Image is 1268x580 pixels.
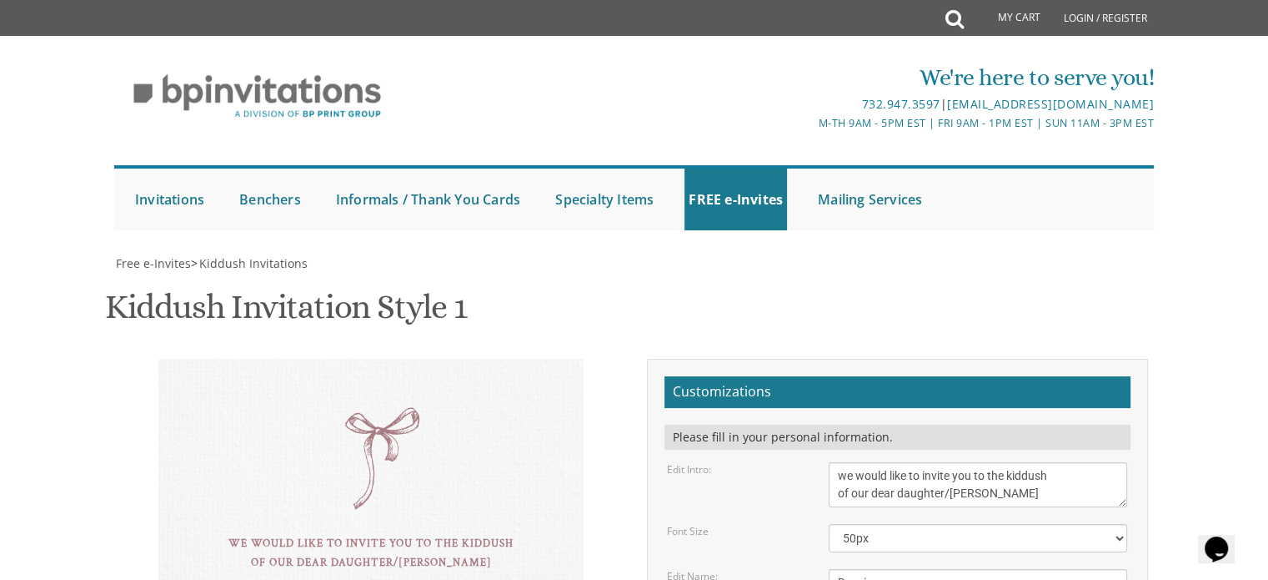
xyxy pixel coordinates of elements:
label: Font Size [667,524,709,538]
a: My Cart [962,2,1052,35]
a: [EMAIL_ADDRESS][DOMAIN_NAME] [947,96,1154,112]
a: Mailing Services [814,169,926,230]
div: we would like to invite you to the kiddush of our dear daughter/[PERSON_NAME] [192,534,550,573]
a: Benchers [235,169,305,230]
h1: Kiddush Invitation Style 1 [105,289,467,338]
textarea: we would like to invite you to the kiddush of our dear daughter/[PERSON_NAME] [829,462,1127,507]
span: Free e-Invites [116,255,191,271]
div: We're here to serve you! [462,61,1154,94]
a: Informals / Thank You Cards [332,169,524,230]
a: Invitations [131,169,208,230]
h2: Customizations [664,376,1130,408]
div: Please fill in your personal information. [664,425,1130,450]
iframe: chat widget [1198,513,1251,563]
a: Specialty Items [551,169,658,230]
label: Edit Intro: [667,462,711,477]
div: M-Th 9am - 5pm EST | Fri 9am - 1pm EST | Sun 11am - 3pm EST [462,114,1154,132]
img: BP Invitation Loft [114,62,400,131]
a: FREE e-Invites [684,169,787,230]
div: | [462,94,1154,114]
a: Kiddush Invitations [198,255,308,271]
a: Free e-Invites [114,255,191,271]
span: > [191,255,308,271]
span: Kiddush Invitations [199,255,308,271]
a: 732.947.3597 [861,96,940,112]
